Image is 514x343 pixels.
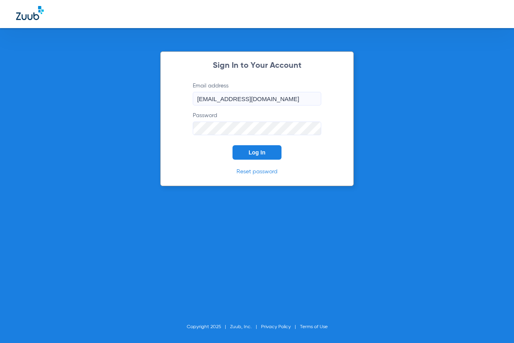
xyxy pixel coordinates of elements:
[249,149,265,156] span: Log In
[261,325,291,329] a: Privacy Policy
[181,62,333,70] h2: Sign In to Your Account
[233,145,281,160] button: Log In
[474,304,514,343] iframe: Chat Widget
[187,323,230,331] li: Copyright 2025
[16,6,44,20] img: Zuub Logo
[193,112,321,135] label: Password
[300,325,328,329] a: Terms of Use
[193,82,321,106] label: Email address
[237,169,277,175] a: Reset password
[230,323,261,331] li: Zuub, Inc.
[193,122,321,135] input: Password
[193,92,321,106] input: Email address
